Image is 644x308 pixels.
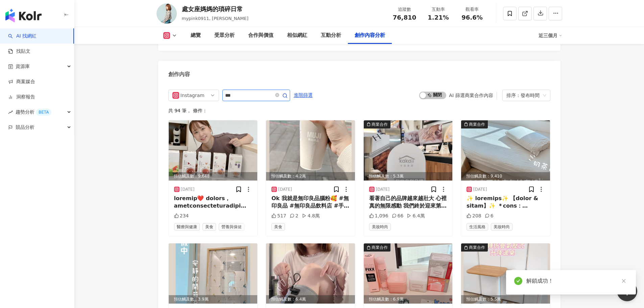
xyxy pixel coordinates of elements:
[469,121,485,128] div: 商業合作
[392,6,418,13] div: 追蹤數
[174,195,252,210] div: loremip❤️ dolors，ametconsecteturadipi💦 elitseddoei，temporinc，utlabore，etdolor、 magnaaliquaen。 adm...
[461,295,550,304] div: 預估觸及數：5.5萬
[271,195,350,210] div: Ok 我就是無印良品腦粉🥰 #無印良品 #無印良品飲料店 #手搖飲
[182,16,248,21] span: mypink0911, [PERSON_NAME]
[191,31,201,40] div: 總覽
[473,187,487,192] div: [DATE]
[16,59,30,74] span: 資源庫
[364,295,453,304] div: 預估觸及數：6.9萬
[169,120,258,181] div: post-image預估觸及數：9,648
[169,120,258,181] img: post-image
[302,213,320,219] div: 4.8萬
[461,120,550,181] img: post-image
[461,172,550,181] div: 預估觸及數：9,410
[266,120,355,181] img: post-image
[8,94,35,100] a: 洞察報告
[169,172,258,181] div: 預估觸及數：9,648
[266,243,355,304] img: post-image
[181,90,202,101] div: Instagram
[169,243,258,304] img: post-image
[449,93,493,98] div: AI 篩選商業合作內容
[459,6,485,13] div: 觀看率
[364,243,453,304] img: post-image
[214,31,235,40] div: 受眾分析
[467,223,488,231] span: 生活風格
[364,243,453,304] div: post-image商業合作預估觸及數：6.9萬
[355,31,385,40] div: 創作內容分析
[266,295,355,304] div: 預估觸及數：6.4萬
[393,14,416,21] span: 76,810
[157,3,177,24] img: KOL Avatar
[278,187,292,192] div: [DATE]
[202,223,216,231] span: 美食
[461,243,550,304] div: post-image商業合作預估觸及數：5.5萬
[426,6,451,13] div: 互動率
[461,243,550,304] img: post-image
[372,244,388,251] div: 商業合作
[219,223,244,231] span: 營養與保健
[369,223,391,231] span: 美妝時尚
[321,31,341,40] div: 互動分析
[621,279,626,283] span: close
[364,120,453,181] img: post-image
[376,187,390,192] div: [DATE]
[169,295,258,304] div: 預估觸及數：3.9萬
[467,195,545,210] div: ✨ loremips✨ 【dolor & sitam】✨ ＊cons：6/15(a)-3/10(e) ＊sedd：eiusm://tempor.5inci.ut/LABOR ＊etdo： - m...
[369,213,388,219] div: 1,096
[16,120,34,135] span: 競品分析
[169,243,258,304] div: post-image預估觸及數：3.9萬
[491,223,512,231] span: 美妝時尚
[469,244,485,251] div: 商業合作
[526,277,628,285] div: 解鎖成功！
[8,48,30,55] a: 找貼文
[248,31,273,40] div: 合作與價值
[271,213,286,219] div: 517
[287,31,307,40] div: 相似網紅
[461,14,482,21] span: 96.6%
[539,30,562,41] div: 近三個月
[364,172,453,181] div: 預估觸及數：5.3萬
[461,120,550,181] div: post-image商業合作預估觸及數：9,410
[290,213,299,219] div: 2
[174,223,200,231] span: 醫療與健康
[506,90,540,101] div: 排序：發布時間
[293,90,313,100] button: 進階篩選
[181,187,195,192] div: [DATE]
[372,121,388,128] div: 商業合作
[36,109,51,116] div: BETA
[8,33,37,40] a: searchAI 找網紅
[266,172,355,181] div: 預估觸及數：4.2萬
[168,71,190,78] div: 創作內容
[428,14,449,21] span: 1.21%
[266,243,355,304] div: post-image預估觸及數：6.4萬
[514,277,522,285] span: check-circle
[174,213,189,219] div: 234
[168,108,550,113] div: 共 94 筆 ， 條件：
[467,213,481,219] div: 208
[407,213,425,219] div: 6.4萬
[294,90,313,101] span: 進階篩選
[8,78,35,85] a: 商案媒合
[275,92,279,98] span: close-circle
[392,213,404,219] div: 66
[485,213,494,219] div: 6
[8,110,13,115] span: rise
[16,104,51,120] span: 趨勢分析
[271,223,285,231] span: 美食
[369,195,447,210] div: 看著自己的品牌越來越壯大 心裡真的無限感動 我們終於迎來第二個百貨快閃店 這一次在台北統一時代百貨B 2 （無印良品對面） 快閃時間：07/29(二)-08/12(二) 走到線下，讓大家可以實際...
[182,5,248,13] div: 處女座媽媽的瑣碎日常
[275,93,279,97] span: close-circle
[364,120,453,181] div: post-image商業合作預估觸及數：5.3萬
[5,9,42,22] img: logo
[266,120,355,181] div: post-image預估觸及數：4.2萬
